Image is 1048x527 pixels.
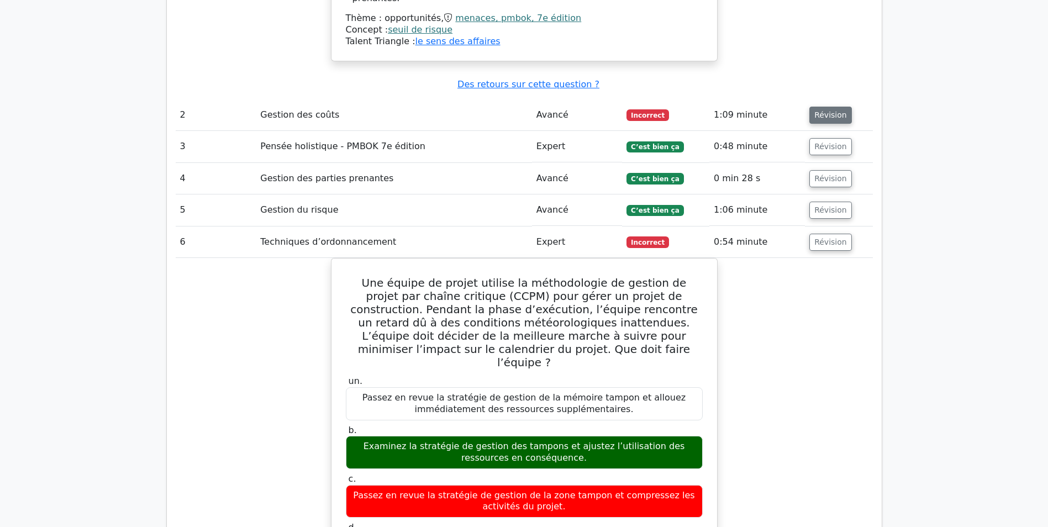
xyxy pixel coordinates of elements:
[626,141,683,152] span: C’est bien ça
[626,109,669,120] span: Incorrect
[455,13,581,23] a: menaces, pmbok, 7e édition
[176,194,256,226] td: 5
[532,194,622,226] td: Avancé
[176,163,256,194] td: 4
[709,226,805,258] td: 0:54 minute
[349,376,362,386] span: un.
[709,99,805,131] td: 1:09 minute
[626,236,669,247] span: Incorrect
[709,194,805,226] td: 1:06 minute
[346,36,501,46] font: Talent Triangle :
[176,131,256,162] td: 3
[349,473,356,484] span: c.
[532,99,622,131] td: Avancé
[457,79,599,89] a: Des retours sur cette question ?
[809,170,852,187] button: Révision
[532,226,622,258] td: Expert
[256,99,531,131] td: Gestion des coûts
[256,163,531,194] td: Gestion des parties prenantes
[532,163,622,194] td: Avancé
[256,194,531,226] td: Gestion du risque
[346,436,703,469] div: Examinez la stratégie de gestion des tampons et ajustez l’utilisation des ressources en conséquence.
[346,13,582,23] font: Thème : opportunités,
[809,138,852,155] button: Révision
[349,425,357,435] span: b.
[626,205,683,216] span: C’est bien ça
[176,99,256,131] td: 2
[809,234,852,251] button: Révision
[709,131,805,162] td: 0:48 minute
[346,387,703,420] div: Passez en revue la stratégie de gestion de la mémoire tampon et allouez immédiatement des ressour...
[346,485,703,518] div: Passez en revue la stratégie de gestion de la zone tampon et compressez les activités du projet.
[346,24,453,35] font: Concept :
[709,163,805,194] td: 0 min 28 s
[256,131,531,162] td: Pensée holistique - PMBOK 7e édition
[256,226,531,258] td: Techniques d’ordonnancement
[345,276,704,369] h5: Une équipe de projet utilise la méthodologie de gestion de projet par chaîne critique (CCPM) pour...
[809,107,852,124] button: Révision
[388,24,452,35] a: seuil de risque
[176,226,256,258] td: 6
[532,131,622,162] td: Expert
[415,36,501,46] a: le sens des affaires
[809,202,852,219] button: Révision
[626,173,683,184] span: C’est bien ça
